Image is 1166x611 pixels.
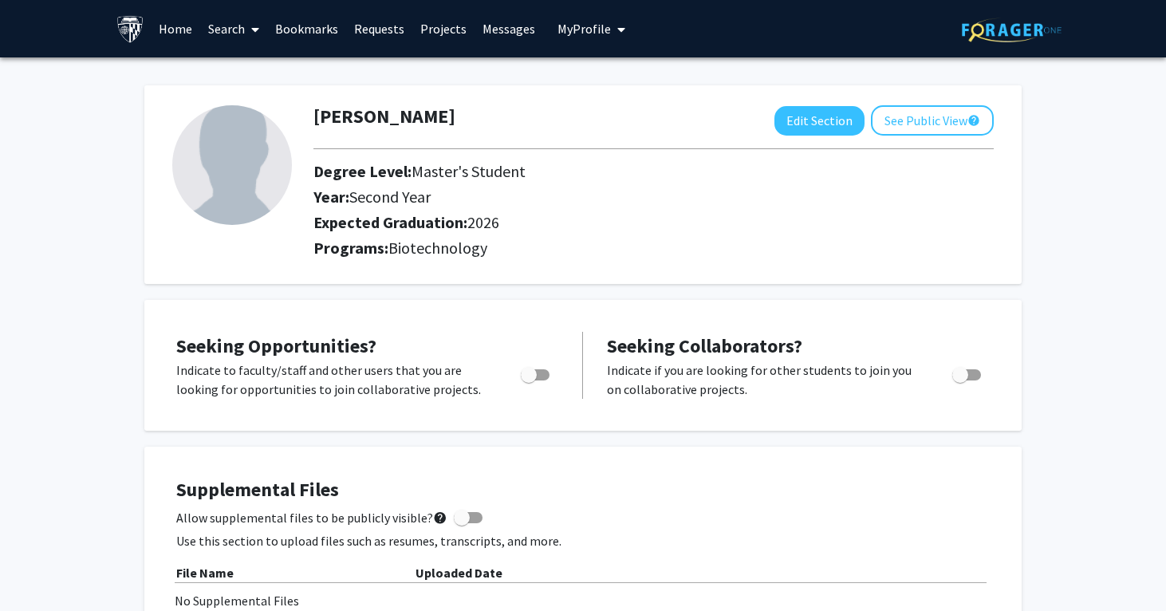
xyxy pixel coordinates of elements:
span: My Profile [557,21,611,37]
img: ForagerOne Logo [962,18,1062,42]
div: Toggle [946,361,990,384]
a: Projects [412,1,475,57]
h2: Degree Level: [313,162,876,181]
button: Edit Section [774,106,865,136]
h1: [PERSON_NAME] [313,105,455,128]
img: Johns Hopkins University Logo [116,15,144,43]
b: Uploaded Date [416,565,502,581]
div: No Supplemental Files [175,591,991,610]
p: Use this section to upload files such as resumes, transcripts, and more. [176,531,990,550]
span: Seeking Opportunities? [176,333,376,358]
span: Second Year [349,187,431,207]
h4: Supplemental Files [176,479,990,502]
iframe: Chat [12,539,68,599]
span: Master's Student [412,161,526,181]
h2: Programs: [313,238,994,258]
p: Indicate to faculty/staff and other users that you are looking for opportunities to join collabor... [176,361,490,399]
a: Bookmarks [267,1,346,57]
div: Toggle [514,361,558,384]
b: File Name [176,565,234,581]
mat-icon: help [433,508,447,527]
a: Home [151,1,200,57]
p: Indicate if you are looking for other students to join you on collaborative projects. [607,361,922,399]
span: Allow supplemental files to be publicly visible? [176,508,447,527]
h2: Year: [313,187,876,207]
span: Seeking Collaborators? [607,333,802,358]
span: 2026 [467,212,499,232]
mat-icon: help [967,111,980,130]
button: See Public View [871,105,994,136]
a: Messages [475,1,543,57]
a: Search [200,1,267,57]
img: Profile Picture [172,105,292,225]
span: Biotechnology [388,238,487,258]
a: Requests [346,1,412,57]
h2: Expected Graduation: [313,213,876,232]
